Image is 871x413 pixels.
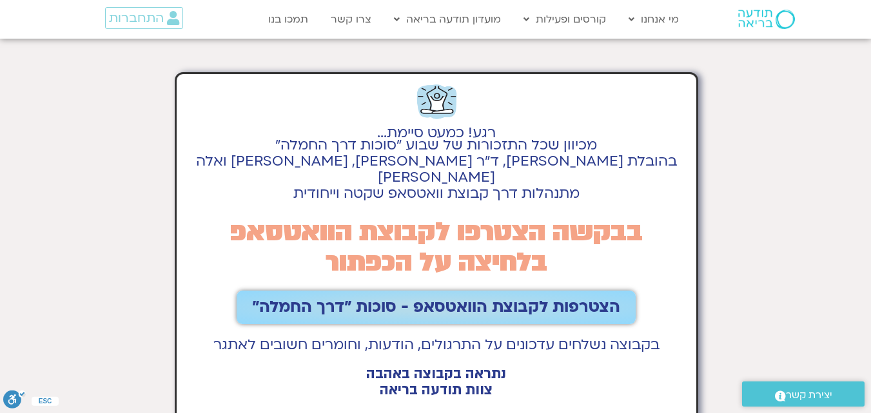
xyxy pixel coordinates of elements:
a: מועדון תודעה בריאה [387,7,507,32]
a: יצירת קשר [742,381,865,407]
a: התחברות [105,7,183,29]
span: הצטרפות לקבוצת הוואטסאפ - סוכות ״דרך החמלה״ [252,298,620,316]
span: התחברות [109,11,164,25]
span: יצירת קשר [786,387,832,404]
a: מי אנחנו [622,7,685,32]
h2: מכיוון שכל התזכורות של שבוע "סוכות דרך החמלה" בהובלת [PERSON_NAME], ד״ר [PERSON_NAME], [PERSON_NA... [183,137,690,202]
a: הצטרפות לקבוצת הוואטסאפ - סוכות ״דרך החמלה״ [237,291,636,324]
h2: בבקשה הצטרפו לקבוצת הוואטסאפ בלחיצה על הכפתור [183,217,690,278]
a: קורסים ופעילות [517,7,612,32]
img: תודעה בריאה [738,10,795,29]
h2: רגע! כמעט סיימת... [183,132,690,134]
a: תמכו בנו [262,7,315,32]
h2: נתראה בקבוצה באהבה צוות תודעה בריאה [183,366,690,398]
h2: בקבוצה נשלחים עדכונים על התרגולים, הודעות, וחומרים חשובים לאתגר [183,337,690,353]
a: צרו קשר [324,7,378,32]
